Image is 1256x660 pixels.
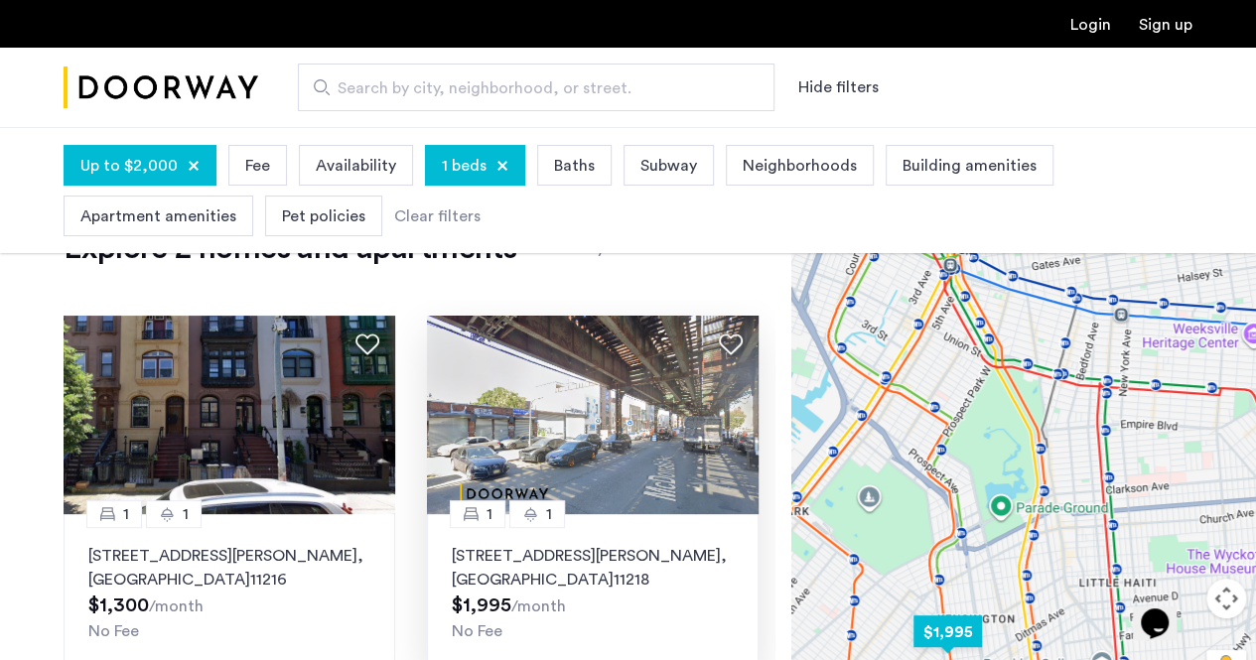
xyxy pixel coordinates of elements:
[245,154,270,178] span: Fee
[1139,17,1192,33] a: Registration
[487,502,492,526] span: 1
[64,51,258,125] img: logo
[282,204,365,228] span: Pet policies
[64,51,258,125] a: Cazamio Logo
[427,316,759,514] img: 4f6b9112-ac7c-4443-895b-e950d3f5df76_638840653077337234.png
[511,598,566,614] sub: /month
[640,154,697,178] span: Subway
[64,316,395,514] img: 2012_638531128642025970.jpeg
[452,623,502,639] span: No Fee
[88,623,139,639] span: No Fee
[80,204,236,228] span: Apartment amenities
[546,502,552,526] span: 1
[183,502,189,526] span: 1
[298,64,774,111] input: Apartment Search
[903,154,1037,178] span: Building amenities
[80,154,178,178] span: Up to $2,000
[798,75,879,99] button: Show or hide filters
[554,154,595,178] span: Baths
[442,154,487,178] span: 1 beds
[1206,579,1246,618] button: Map camera controls
[338,76,719,100] span: Search by city, neighborhood, or street.
[88,544,370,592] p: [STREET_ADDRESS][PERSON_NAME] 11216
[123,502,129,526] span: 1
[316,154,396,178] span: Availability
[452,544,734,592] p: [STREET_ADDRESS][PERSON_NAME] 11218
[1070,17,1111,33] a: Login
[88,595,149,615] span: $1,300
[1133,581,1196,640] iframe: chat widget
[743,154,857,178] span: Neighborhoods
[149,598,204,614] sub: /month
[452,595,511,615] span: $1,995
[394,204,481,228] div: Clear filters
